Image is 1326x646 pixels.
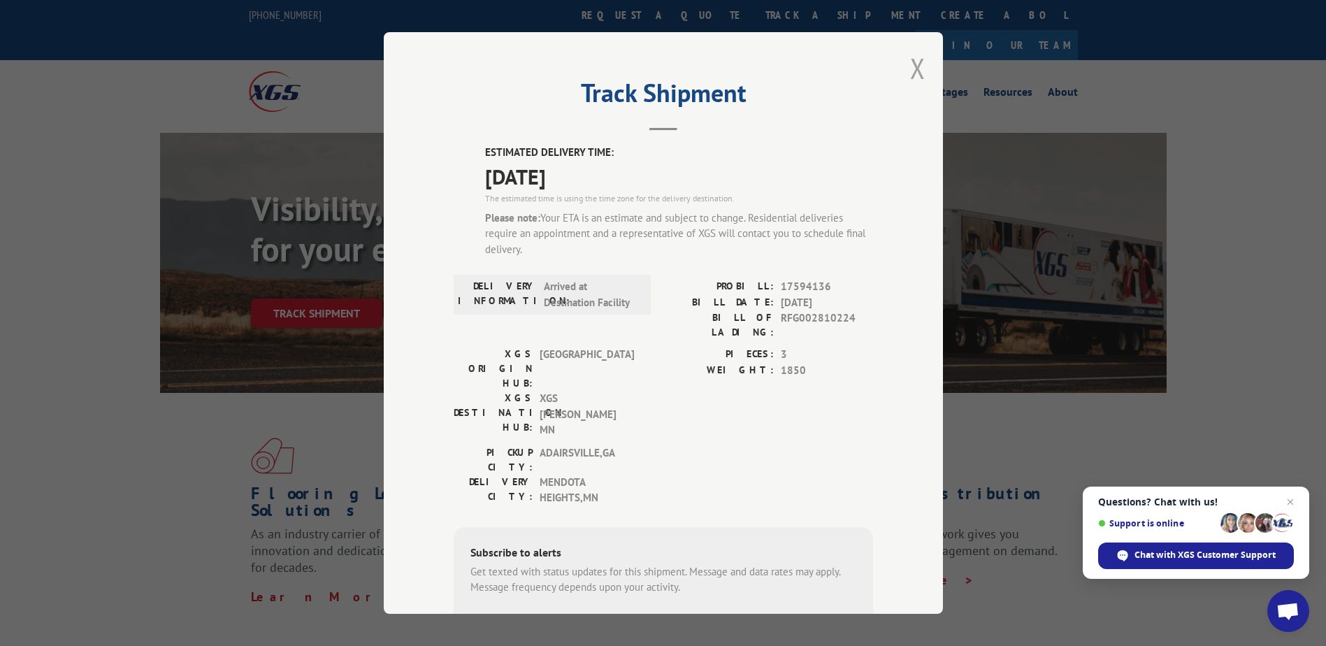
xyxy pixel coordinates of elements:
label: BILL OF LADING: [663,310,774,340]
label: PICKUP CITY: [454,445,533,475]
span: MENDOTA HEIGHTS , MN [540,475,634,506]
span: Chat with XGS Customer Support [1098,543,1294,569]
span: Support is online [1098,518,1216,529]
label: DELIVERY INFORMATION: [458,279,537,310]
h2: Track Shipment [454,83,873,110]
div: Subscribe to alerts [470,544,856,564]
label: PIECES: [663,347,774,363]
span: [DATE] [781,295,873,311]
span: Questions? Chat with us! [1098,496,1294,508]
span: RFG002810224 [781,310,873,340]
button: Close modal [910,50,925,87]
div: Your ETA is an estimate and subject to change. Residential deliveries require an appointment and ... [485,210,873,258]
label: XGS ORIGIN HUB: [454,347,533,391]
label: DELIVERY CITY: [454,475,533,506]
span: XGS [PERSON_NAME] MN [540,391,634,438]
div: Get texted with status updates for this shipment. Message and data rates may apply. Message frequ... [470,564,856,596]
label: WEIGHT: [663,363,774,379]
label: ESTIMATED DELIVERY TIME: [485,145,873,161]
span: 3 [781,347,873,363]
span: ADAIRSVILLE , GA [540,445,634,475]
span: 1850 [781,363,873,379]
span: 17594136 [781,279,873,295]
label: BILL DATE: [663,295,774,311]
div: The estimated time is using the time zone for the delivery destination. [485,192,873,205]
a: Open chat [1267,590,1309,632]
label: PROBILL: [663,279,774,295]
span: Chat with XGS Customer Support [1134,549,1276,561]
span: [DATE] [485,161,873,192]
span: Arrived at Destination Facility [544,279,638,310]
span: [GEOGRAPHIC_DATA] [540,347,634,391]
strong: Please note: [485,211,540,224]
label: XGS DESTINATION HUB: [454,391,533,438]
